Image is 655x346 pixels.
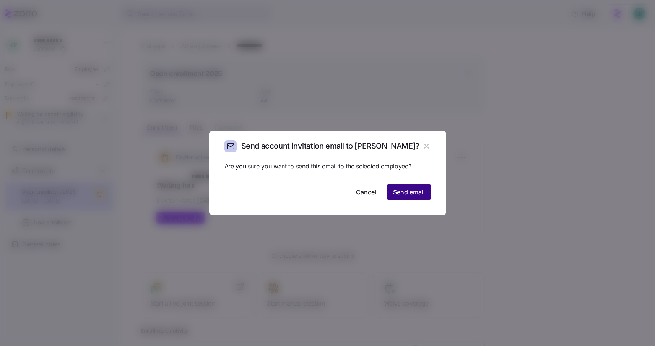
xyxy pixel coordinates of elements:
span: Cancel [356,188,376,197]
button: Send email [387,184,431,200]
span: Are you sure you want to send this email to the selected employee? [224,162,431,171]
h2: Send account invitation email to [PERSON_NAME]? [241,141,419,151]
button: Cancel [350,184,382,200]
span: Send email [393,188,425,197]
